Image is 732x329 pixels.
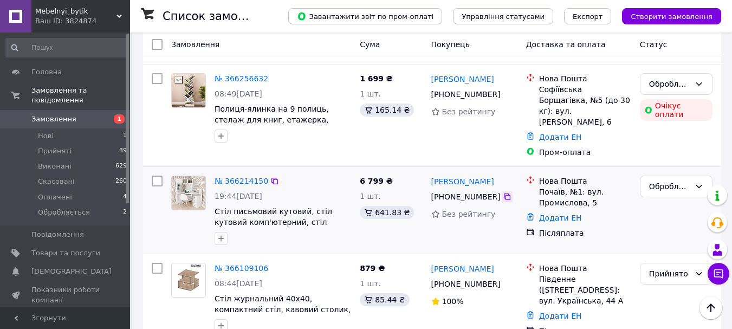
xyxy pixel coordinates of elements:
[539,147,631,158] div: Пром-оплата
[360,177,393,185] span: 6 799 ₴
[453,8,553,24] button: Управління статусами
[171,40,219,49] span: Замовлення
[431,263,494,274] a: [PERSON_NAME]
[215,207,334,259] a: Стіл письмовий кутовий, стіл кутовий комп'ютерний, стіл кутовий з надбудовою, стіл кутовий з шухл...
[360,279,381,288] span: 1 шт.
[640,40,668,49] span: Статус
[35,16,130,26] div: Ваш ID: 3824874
[360,74,393,83] span: 1 699 ₴
[31,230,84,240] span: Повідомлення
[360,293,409,306] div: 85.44 ₴
[38,192,72,202] span: Оплачені
[215,264,268,273] a: № 366109106
[360,264,385,273] span: 879 ₴
[119,146,127,156] span: 39
[31,114,76,124] span: Замовлення
[429,87,503,102] div: [PHONE_NUMBER]
[360,89,381,98] span: 1 шт.
[31,267,112,276] span: [DEMOGRAPHIC_DATA]
[442,107,496,116] span: Без рейтингу
[431,40,470,49] span: Покупець
[539,228,631,238] div: Післяплата
[172,74,205,107] img: Фото товару
[611,11,721,20] a: Створити замовлення
[123,192,127,202] span: 4
[115,162,127,171] span: 629
[539,186,631,208] div: Почаїв, №1: вул. Промислова, 5
[631,12,712,21] span: Створити замовлення
[640,99,712,121] div: Очікує оплати
[31,86,130,105] span: Замовлення та повідомлення
[215,279,262,288] span: 08:44[DATE]
[163,10,273,23] h1: Список замовлень
[539,176,631,186] div: Нова Пошта
[123,131,127,141] span: 1
[360,104,414,117] div: 165.14 ₴
[31,285,100,305] span: Показники роботи компанії
[360,40,380,49] span: Cума
[429,276,503,292] div: [PHONE_NUMBER]
[215,177,268,185] a: № 366214150
[38,177,75,186] span: Скасовані
[31,67,62,77] span: Головна
[649,180,690,192] div: Обробляється
[429,189,503,204] div: [PHONE_NUMBER]
[649,78,690,90] div: Обробляється
[431,176,494,187] a: [PERSON_NAME]
[708,263,729,285] button: Чат з покупцем
[442,210,496,218] span: Без рейтингу
[175,263,202,297] img: Фото товару
[573,12,603,21] span: Експорт
[539,73,631,84] div: Нова Пошта
[115,177,127,186] span: 260
[431,74,494,85] a: [PERSON_NAME]
[171,176,206,210] a: Фото товару
[38,146,72,156] span: Прийняті
[462,12,545,21] span: Управління статусами
[38,208,90,217] span: Обробляється
[171,73,206,108] a: Фото товару
[35,7,116,16] span: Mebelnyi_bytik
[297,11,433,21] span: Завантажити звіт по пром-оплаті
[114,114,125,124] span: 1
[38,162,72,171] span: Виконані
[5,38,128,57] input: Пошук
[539,312,582,320] a: Додати ЕН
[360,206,414,219] div: 641.83 ₴
[539,84,631,127] div: Софіївська Борщагівка, №5 (до 30 кг): вул. [PERSON_NAME], 6
[215,192,262,201] span: 19:44[DATE]
[539,214,582,222] a: Додати ЕН
[539,263,631,274] div: Нова Пошта
[215,89,262,98] span: 08:49[DATE]
[442,297,464,306] span: 100%
[215,105,344,157] a: Полиця-ялинка на 9 полиць, стелаж для книг, етажерка, полиця-дерево, стелаж, полиця для книг, кни...
[123,208,127,217] span: 2
[699,296,722,319] button: Наверх
[288,8,442,24] button: Завантажити звіт по пром-оплаті
[38,131,54,141] span: Нові
[215,74,268,83] a: № 366256632
[171,263,206,298] a: Фото товару
[649,268,690,280] div: Прийнято
[539,274,631,306] div: Південне ([STREET_ADDRESS]: вул. Українська, 44 А
[539,133,582,141] a: Додати ЕН
[360,192,381,201] span: 1 шт.
[564,8,612,24] button: Експорт
[31,248,100,258] span: Товари та послуги
[526,40,606,49] span: Доставка та оплата
[622,8,721,24] button: Створити замовлення
[172,176,205,210] img: Фото товару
